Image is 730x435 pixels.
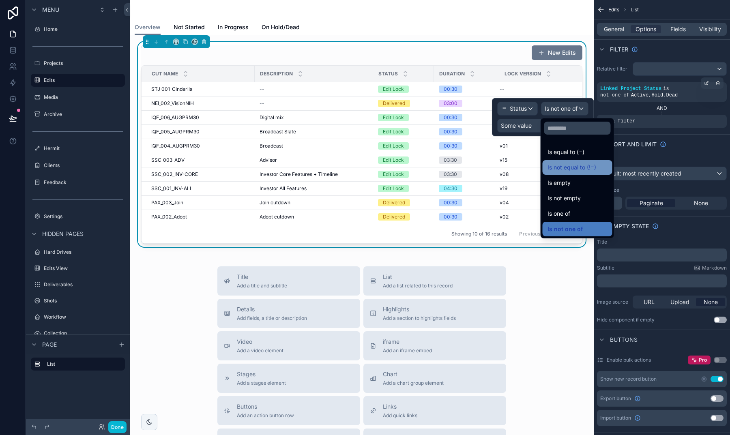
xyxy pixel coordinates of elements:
[151,143,250,149] a: IQF_004_AUGPRM30
[108,421,127,433] button: Done
[237,412,294,419] span: Add an action button row
[383,185,404,192] div: Edit Lock
[670,25,686,33] span: Fields
[699,357,707,363] span: Pro
[31,246,125,259] a: Hard Drives
[31,294,125,307] a: Shots
[547,193,581,203] span: Is not empty
[444,171,457,178] div: 03:30
[383,347,432,354] span: Add an iframe embed
[44,298,123,304] label: Shots
[444,142,457,150] div: 00:30
[151,214,187,220] span: PAX_002_Adopt
[597,317,655,323] div: Hide component if empty
[42,6,59,14] span: Menu
[444,128,457,135] div: 00:30
[260,114,284,121] span: Digital mix
[42,230,84,238] span: Hidden pages
[260,214,294,220] span: Adopt cutdown
[260,143,368,149] a: Broadcast
[260,185,307,192] span: Investor All Features
[702,265,727,271] span: Markdown
[152,71,178,77] span: Cut Name
[597,249,727,261] div: scrollable content
[47,361,118,367] label: List
[151,171,198,178] span: SSC_002_INV-CORE
[44,162,123,169] label: Clients
[260,114,368,121] a: Digital mix
[42,341,57,349] span: Page
[260,100,264,107] span: --
[44,179,123,186] label: Feedback
[500,86,505,92] span: --
[218,23,249,31] span: In Progress
[31,91,125,104] a: Media
[237,305,307,313] span: Details
[363,331,506,360] button: iframeAdd an iframe embed
[608,6,619,13] span: Edits
[383,156,404,164] div: Edit Lock
[217,396,360,425] button: ButtonsAdd an action button row
[44,26,123,32] label: Home
[378,128,429,135] a: Edit Lock
[151,100,194,107] span: NEI_002_VisionNIH
[597,167,727,180] button: Default: most recently created
[383,412,417,419] span: Add quick links
[600,415,631,421] span: Import button
[439,114,494,121] a: 00:30
[44,94,123,101] label: Media
[610,222,649,230] span: Empty state
[547,209,570,219] span: Is one of
[44,330,123,336] label: Collection
[500,214,575,220] a: v02
[500,199,509,206] span: v04
[378,100,429,107] a: Delivered
[151,114,250,121] a: IQF_006_AUGPRM30
[237,380,286,386] span: Add a stages element
[260,129,368,135] a: Broadcast Slate
[44,60,123,66] label: Projects
[151,129,250,135] a: IQF_005_AUGPRM30
[663,92,666,98] span: ,
[378,71,398,77] span: Status
[151,157,185,163] span: SSC_003_ADV
[439,100,494,107] a: 03:00
[363,266,506,296] button: ListAdd a list related to this record
[151,100,250,107] a: NEI_002_VisionNIH
[636,25,656,33] span: Options
[260,185,368,192] a: Investor All Features
[151,86,250,92] a: STJ_001_Cinderlla
[383,273,453,281] span: List
[500,185,575,192] a: v19
[151,157,250,163] a: SSC_003_ADV
[444,156,457,164] div: 03:30
[439,71,465,77] span: Duration
[363,364,506,393] button: ChartAdd a chart group element
[31,23,125,36] a: Home
[260,71,293,77] span: Description
[694,199,708,207] span: None
[451,231,507,237] span: Showing 10 of 16 results
[237,315,307,321] span: Add fields, a title or description
[547,224,583,234] span: Is not one of
[260,143,283,149] span: Broadcast
[217,364,360,393] button: StagesAdd a stages element
[378,185,429,192] a: Edit Lock
[237,283,287,289] span: Add a title and subtitle
[378,142,429,150] a: Edit Lock
[383,86,404,93] div: Edit Lock
[31,327,125,340] a: Collection
[44,249,123,255] label: Hard Drives
[500,143,575,149] a: v01
[500,214,509,220] span: v02
[383,403,417,411] span: Links
[260,171,368,178] a: Investor Core Features + Timeline
[151,86,193,92] span: STJ_001_Cinderlla
[217,331,360,360] button: VideoAdd a video element
[694,265,727,271] a: Markdown
[600,395,631,402] span: Export button
[439,199,494,206] a: 00:30
[31,176,125,189] a: Feedback
[237,370,286,378] span: Stages
[151,185,250,192] a: SSC_001_INV-ALL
